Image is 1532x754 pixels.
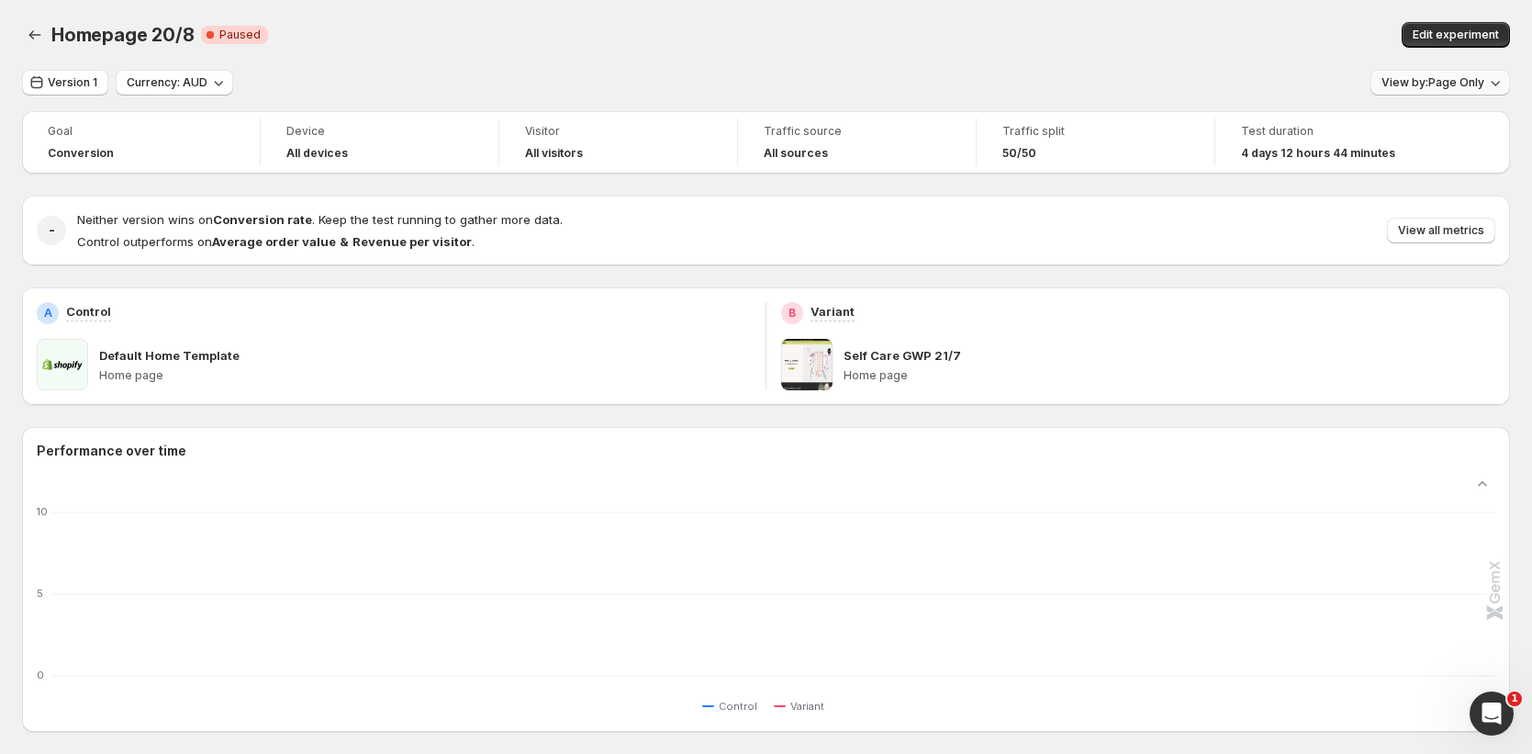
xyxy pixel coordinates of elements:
[1470,471,1495,497] button: Collapse chart
[51,24,194,46] span: Homepage 20/8
[788,306,796,321] h2: B
[44,306,52,321] h2: A
[719,699,757,714] span: Control
[37,669,44,681] text: 0
[525,146,583,161] h4: All visitors
[1002,122,1189,163] a: Traffic split50/50
[212,234,336,249] strong: Average order value
[1398,223,1484,238] span: View all metrics
[1387,218,1495,243] button: View all metrics
[37,587,43,600] text: 5
[116,70,233,96] button: Currency: AUD
[1002,124,1189,139] span: Traffic split
[213,212,312,227] strong: Conversion rate
[37,442,1495,460] h2: Performance over time
[1402,22,1510,48] button: Edit experiment
[48,75,97,90] span: Version 1
[1470,692,1514,736] iframe: Intercom live chat
[49,221,55,240] h2: -
[99,346,240,365] p: Default Home Template
[1413,28,1499,42] span: Edit experiment
[702,695,765,717] button: Control
[1241,122,1428,163] a: Test duration4 days 12 hours 44 minutes
[1370,70,1510,96] button: View by:Page Only
[286,122,473,163] a: DeviceAll devices
[48,122,234,163] a: GoalConversion
[844,346,961,365] p: Self Care GWP 21/7
[844,368,1495,383] p: Home page
[340,234,349,249] strong: &
[37,505,48,518] text: 10
[774,695,832,717] button: Variant
[219,28,261,42] span: Paused
[811,302,855,321] p: Variant
[352,234,472,249] strong: Revenue per visitor
[77,234,475,249] span: Control outperforms on .
[48,124,234,139] span: Goal
[1241,124,1428,139] span: Test duration
[1241,146,1395,161] span: 4 days 12 hours 44 minutes
[764,122,950,163] a: Traffic sourceAll sources
[525,122,711,163] a: VisitorAll visitors
[22,70,108,96] button: Version 1
[1507,692,1522,706] span: 1
[764,124,950,139] span: Traffic source
[781,339,833,390] img: Self Care GWP 21/7
[790,699,824,714] span: Variant
[99,368,751,383] p: Home page
[525,124,711,139] span: Visitor
[37,339,88,390] img: Default Home Template
[77,212,563,227] span: Neither version wins on . Keep the test running to gather more data.
[127,75,207,90] span: Currency: AUD
[286,124,473,139] span: Device
[1381,75,1484,90] span: View by: Page Only
[764,146,828,161] h4: All sources
[1002,146,1036,161] span: 50/50
[48,146,114,161] span: Conversion
[66,302,111,321] p: Control
[22,22,48,48] button: Back
[286,146,348,161] h4: All devices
